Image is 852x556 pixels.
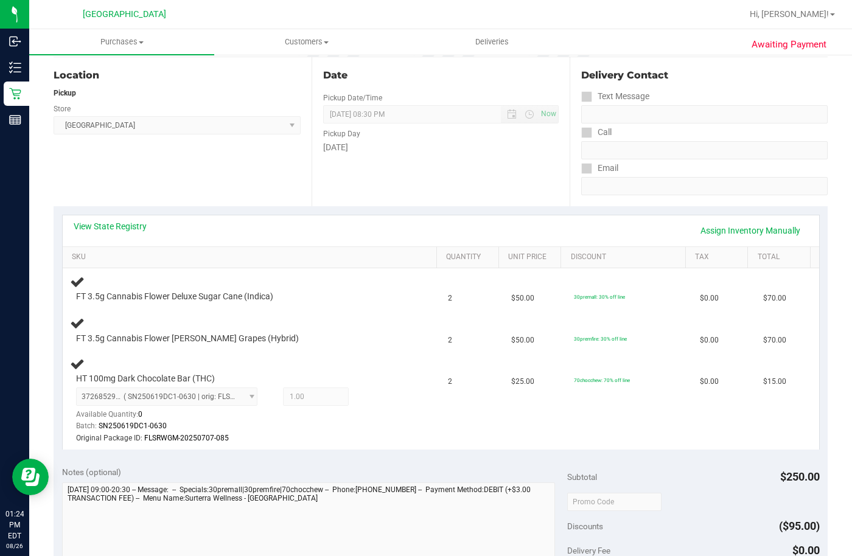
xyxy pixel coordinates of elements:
[62,467,121,477] span: Notes (optional)
[29,29,214,55] a: Purchases
[76,434,142,442] span: Original Package ID:
[571,252,681,262] a: Discount
[446,252,494,262] a: Quantity
[323,92,382,103] label: Pickup Date/Time
[459,36,525,47] span: Deliveries
[581,105,828,123] input: Format: (999) 999-9999
[581,141,828,159] input: Format: (999) 999-9999
[323,128,360,139] label: Pickup Day
[695,252,743,262] a: Tax
[76,333,299,344] span: FT 3.5g Cannabis Flower [PERSON_NAME] Grapes (Hybrid)
[448,335,452,346] span: 2
[12,459,49,495] iframe: Resource center
[215,36,399,47] span: Customers
[511,376,534,387] span: $25.00
[5,541,24,551] p: 08/26
[574,294,625,300] span: 30premall: 30% off line
[54,103,71,114] label: Store
[752,38,826,52] span: Awaiting Payment
[54,68,301,83] div: Location
[138,410,142,419] span: 0
[763,293,786,304] span: $70.00
[567,493,662,511] input: Promo Code
[74,220,147,232] a: View State Registry
[779,520,820,532] span: ($95.00)
[76,406,267,429] div: Available Quantity:
[83,9,166,19] span: [GEOGRAPHIC_DATA]
[144,434,229,442] span: FLSRWGM-20250707-085
[693,220,808,241] a: Assign Inventory Manually
[567,546,610,555] span: Delivery Fee
[750,9,829,19] span: Hi, [PERSON_NAME]!
[574,377,630,383] span: 70chocchew: 70% off line
[763,376,786,387] span: $15.00
[29,36,214,47] span: Purchases
[76,373,215,384] span: HT 100mg Dark Chocolate Bar (THC)
[574,336,627,342] span: 30premfire: 30% off line
[581,159,618,177] label: Email
[76,291,273,302] span: FT 3.5g Cannabis Flower Deluxe Sugar Cane (Indica)
[9,88,21,100] inline-svg: Retail
[700,335,719,346] span: $0.00
[780,470,820,483] span: $250.00
[323,68,559,83] div: Date
[758,252,806,262] a: Total
[5,509,24,541] p: 01:24 PM EDT
[700,376,719,387] span: $0.00
[99,422,167,430] span: SN250619DC1-0630
[76,422,97,430] span: Batch:
[448,376,452,387] span: 2
[581,123,612,141] label: Call
[9,114,21,126] inline-svg: Reports
[567,515,603,537] span: Discounts
[700,293,719,304] span: $0.00
[511,293,534,304] span: $50.00
[72,252,431,262] a: SKU
[323,141,559,154] div: [DATE]
[214,29,399,55] a: Customers
[581,88,649,105] label: Text Message
[448,293,452,304] span: 2
[508,252,556,262] a: Unit Price
[9,35,21,47] inline-svg: Inbound
[763,335,786,346] span: $70.00
[54,89,76,97] strong: Pickup
[511,335,534,346] span: $50.00
[399,29,584,55] a: Deliveries
[9,61,21,74] inline-svg: Inventory
[567,472,597,482] span: Subtotal
[581,68,828,83] div: Delivery Contact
